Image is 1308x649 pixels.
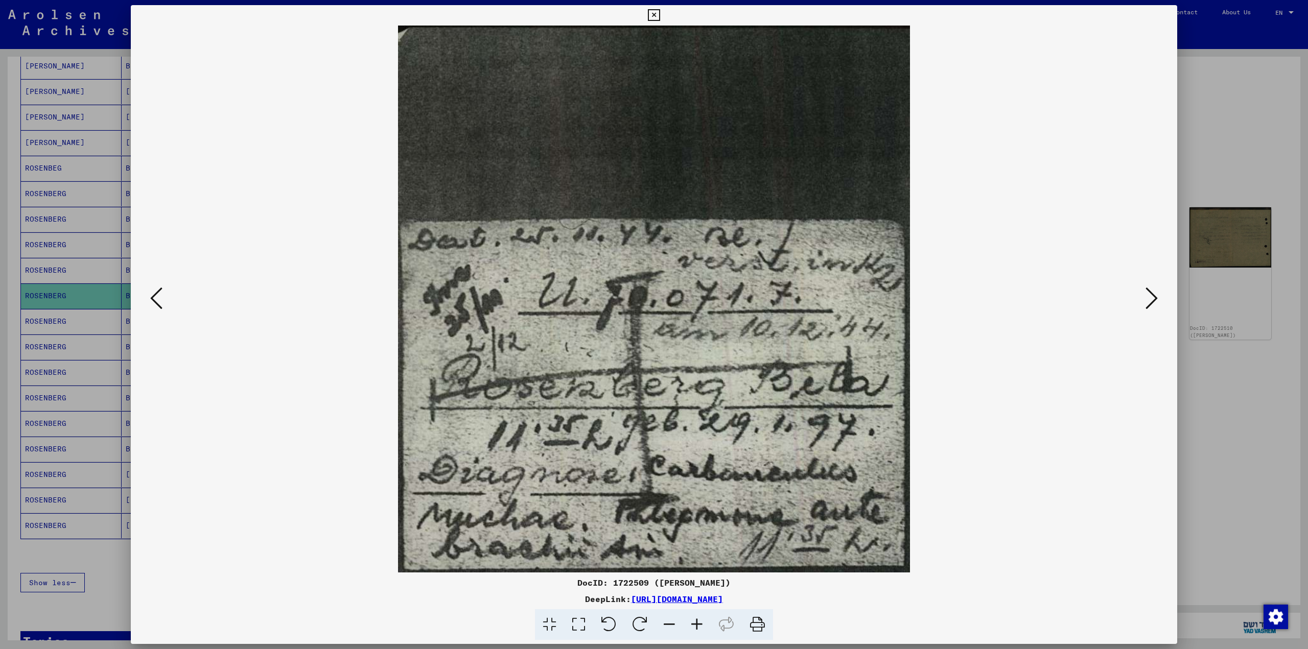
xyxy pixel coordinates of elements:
div: Change consent [1263,604,1288,629]
a: [URL][DOMAIN_NAME] [631,594,723,604]
div: DocID: 1722509 ([PERSON_NAME]) [131,576,1177,589]
img: 001.jpg [166,26,1142,572]
img: Change consent [1264,605,1288,629]
div: DeepLink: [131,593,1177,605]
